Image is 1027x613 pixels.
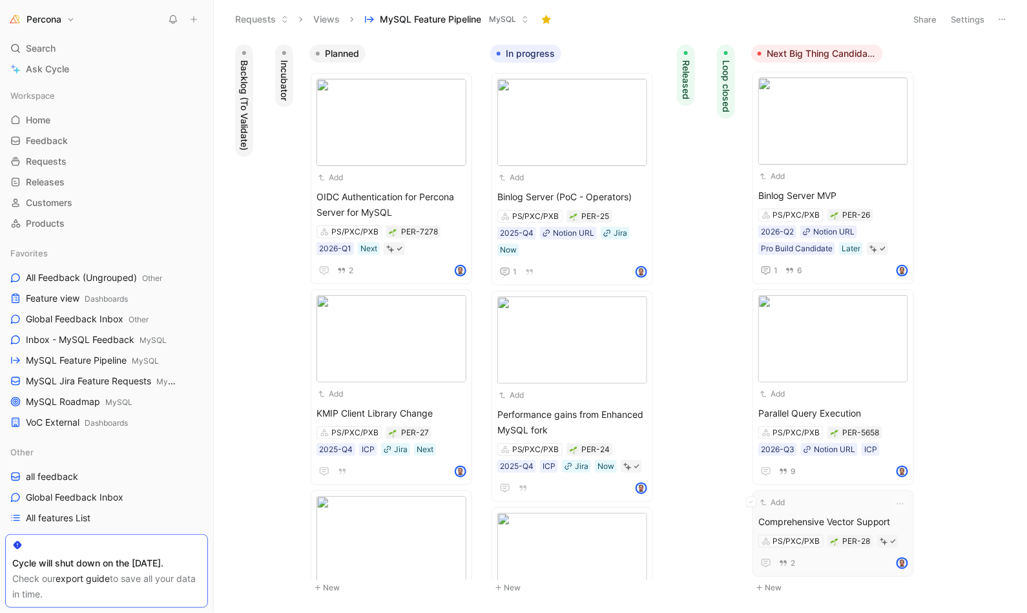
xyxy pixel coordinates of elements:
[492,291,653,502] a: AddPerformance gains from Enhanced MySQL forkPS/PXC/PXB2025-Q4ICPJiraNowavatar
[512,443,559,456] div: PS/PXC/PXB
[26,354,159,368] span: MySQL Feature Pipeline
[401,426,429,439] div: PER-27
[543,460,555,473] div: ICP
[712,39,740,602] div: Loop closed
[132,356,159,366] span: MySQL
[500,244,517,256] div: Now
[582,443,610,456] div: PER-24
[456,266,465,275] img: avatar
[142,273,162,283] span: Other
[614,227,627,240] div: Jira
[235,45,253,157] button: Backlog (To Validate)
[898,559,907,568] img: avatar
[129,315,149,324] span: Other
[311,73,472,284] a: AddOIDC Authentication for Percona Server for MySQLPS/PXC/PXB2026-Q1Next2avatar
[843,209,871,222] div: PER-26
[401,225,438,238] div: PER-7278
[319,443,353,456] div: 2025-Q4
[389,430,397,437] img: 🌱
[500,460,534,473] div: 2025-Q4
[679,60,692,99] span: Released
[813,225,855,238] div: Notion URL
[270,39,298,602] div: Incubator
[5,289,208,308] a: Feature viewDashboards
[570,213,577,221] img: 🌱
[752,490,914,577] a: AddComprehensive Vector SupportPS/PXC/PXB2avatar
[758,78,908,165] img: ac0e8aae-dda1-4ebc-a4cd-af4e2749d8ea.jpg
[5,330,208,349] a: Inbox - MySQL FeedbackMySQL
[26,176,65,189] span: Releases
[830,537,839,546] button: 🌱
[360,242,377,255] div: Next
[842,242,860,255] div: Later
[325,47,359,60] span: Planned
[758,170,787,183] button: Add
[797,267,802,275] span: 6
[12,571,201,602] div: Check our to save all your data in time.
[26,196,72,209] span: Customers
[489,13,516,26] span: MySQL
[304,39,485,602] div: PlannedNew
[898,266,907,275] img: avatar
[394,443,408,456] div: Jira
[5,110,208,130] a: Home
[5,59,208,79] a: Ask Cycle
[776,556,798,570] button: 2
[569,445,578,454] button: 🌱
[773,209,820,222] div: PS/PXC/PXB
[751,45,883,63] button: Next Big Thing Candidates
[5,244,208,263] div: Favorites
[761,242,833,255] div: Pro Build Candidate
[229,10,295,29] button: Requests
[5,413,208,432] a: VoC ExternalDashboards
[5,193,208,213] a: Customers
[500,227,534,240] div: 2025-Q4
[506,47,555,60] span: In progress
[758,388,787,400] button: Add
[814,443,855,456] div: Notion URL
[677,45,695,106] button: Released
[26,470,78,483] span: all feedback
[230,39,258,602] div: Backlog (To Validate)
[309,580,480,596] button: New
[497,264,519,280] button: 1
[776,464,798,479] button: 9
[26,114,50,127] span: Home
[5,508,208,528] a: All features List
[26,375,176,388] span: MySQL Jira Feature Requests
[758,295,908,382] img: da7a0cee-98ca-4d5f-ad84-f714081704b4.png
[5,467,208,486] a: all feedback
[497,79,647,166] img: 03ebdc09-7571-4581-822a-4655c737cd5f.webp
[830,211,839,220] button: 🌱
[5,10,78,28] button: PerconaPercona
[56,573,110,584] a: export guide
[316,388,345,400] button: Add
[380,13,481,26] span: MySQL Feature Pipeline
[388,428,397,437] button: 🌱
[349,267,353,275] span: 2
[316,79,466,166] img: 48921438-27e5-45f7-be85-5bd60d939fe5.png
[497,513,647,600] img: 06bcc761-7073-4e11-8374-6e7649cbc8bb.png
[5,86,208,105] div: Workspace
[5,371,208,391] a: MySQL Jira Feature RequestsMySQL
[830,428,839,437] button: 🌱
[485,39,666,602] div: In progressNew
[10,446,34,459] span: Other
[831,430,838,437] img: 🌱
[307,10,346,29] button: Views
[569,212,578,221] div: 🌱
[335,264,356,278] button: 2
[26,61,69,77] span: Ask Cycle
[5,309,208,329] a: Global Feedback InboxOther
[5,172,208,192] a: Releases
[752,289,914,485] a: AddParallel Query ExecutionPS/PXC/PXB2026-Q3Notion URLICP9avatar
[5,39,208,58] div: Search
[316,496,466,583] img: e6566fd7-9a04-4509-9cfd-528cf8b87519.png
[388,227,397,236] div: 🌱
[497,171,526,184] button: Add
[316,189,466,220] span: OIDC Authentication for Percona Server for MySQL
